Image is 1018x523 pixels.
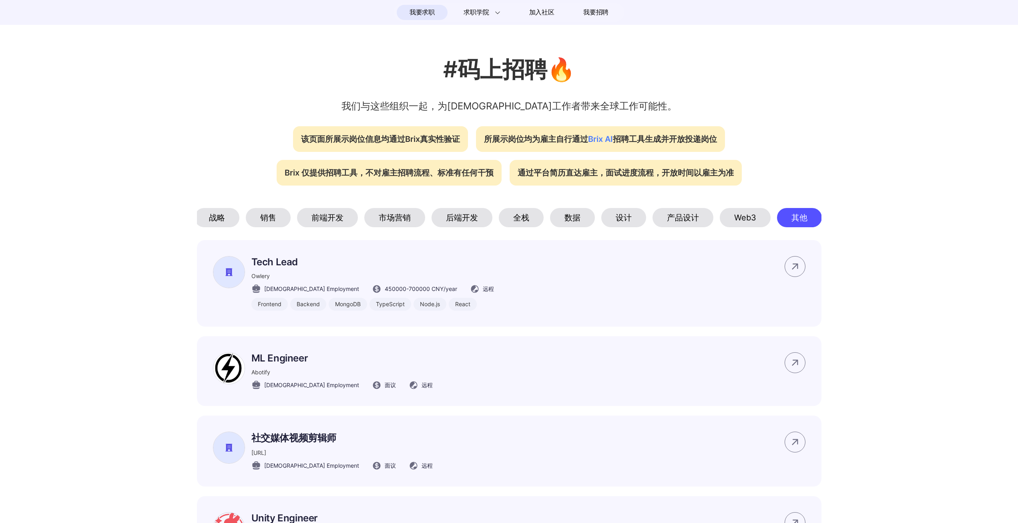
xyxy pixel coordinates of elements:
[653,208,713,227] div: 产品设计
[251,369,270,376] span: Abotify
[251,273,270,279] span: Owlery
[529,6,554,19] span: 加入社区
[385,381,396,389] span: 面议
[720,208,771,227] div: Web3
[277,160,502,186] div: Brix 仅提供招聘工具，不对雇主招聘流程、标准有任何干预
[410,6,435,19] span: 我要求职
[432,208,492,227] div: 后端开发
[550,208,595,227] div: 数据
[385,285,457,293] span: 450000 - 700000 CNY /year
[449,298,477,311] div: React
[329,298,367,311] div: MongoDB
[510,160,742,186] div: 通过平台简历直达雇主，面试进度流程，开放时间以雇主为准
[483,285,494,293] span: 远程
[414,298,446,311] div: Node.js
[588,134,613,144] span: Brix AI
[251,449,266,456] span: [URL]
[264,381,359,389] span: [DEMOGRAPHIC_DATA] Employment
[251,298,288,311] div: Frontend
[385,461,396,470] span: 面议
[422,461,433,470] span: 远程
[476,126,725,152] div: 所展示岗位均为雇主自行通过 招聘工具生成并开放投递岗位
[293,126,468,152] div: 该页面所展示岗位信息均通过Brix真实性验证
[251,432,433,444] p: 社交媒体视频剪辑师
[364,208,425,227] div: 市场营销
[290,298,326,311] div: Backend
[264,461,359,470] span: [DEMOGRAPHIC_DATA] Employment
[499,208,544,227] div: 全栈
[246,208,291,227] div: 销售
[583,8,608,17] span: 我要招聘
[264,285,359,293] span: [DEMOGRAPHIC_DATA] Employment
[297,208,358,227] div: 前端开发
[464,8,489,17] span: 求职学院
[777,208,822,227] div: 其他
[369,298,411,311] div: TypeScript
[601,208,646,227] div: 设计
[251,352,433,364] p: ML Engineer
[195,208,239,227] div: 战略
[251,256,494,268] p: Tech Lead
[422,381,433,389] span: 远程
